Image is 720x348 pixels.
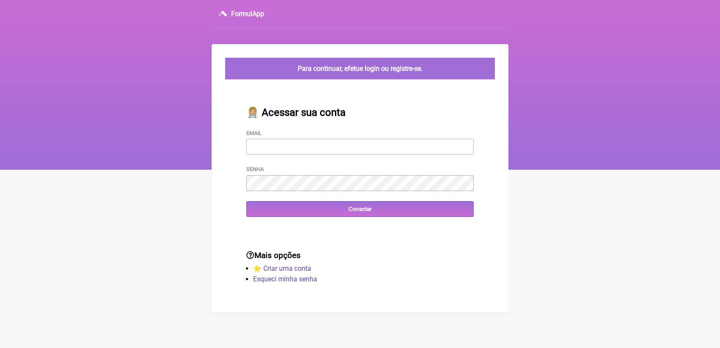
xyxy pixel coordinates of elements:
[246,251,474,260] h3: Mais opções
[231,10,264,18] h3: FormulApp
[253,275,317,283] a: Esqueci minha senha
[246,130,262,136] label: Email
[246,166,264,172] label: Senha
[246,107,474,118] h2: 👩🏼‍⚕️ Acessar sua conta
[225,58,495,79] div: Para continuar, efetue login ou registre-se.
[253,264,311,272] a: ⭐️ Criar uma conta
[246,201,474,217] input: Conectar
